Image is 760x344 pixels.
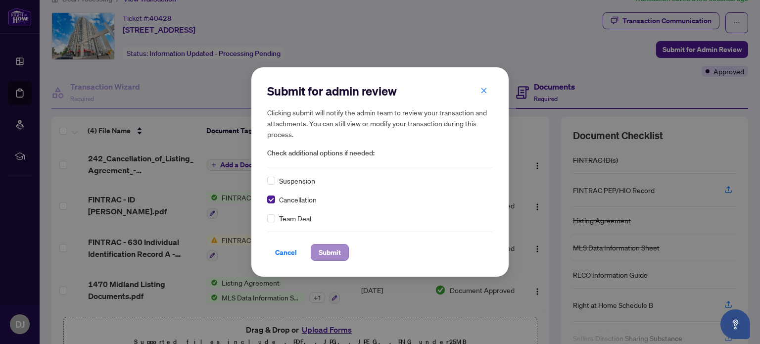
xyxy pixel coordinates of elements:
span: Cancel [275,245,297,260]
button: Submit [311,244,349,261]
span: Cancellation [279,194,317,205]
span: Check additional options if needed: [267,147,493,159]
h5: Clicking submit will notify the admin team to review your transaction and attachments. You can st... [267,107,493,140]
h2: Submit for admin review [267,83,493,99]
span: close [480,87,487,94]
button: Open asap [720,309,750,339]
span: Suspension [279,175,315,186]
span: Submit [319,245,341,260]
button: Cancel [267,244,305,261]
span: Team Deal [279,213,311,224]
